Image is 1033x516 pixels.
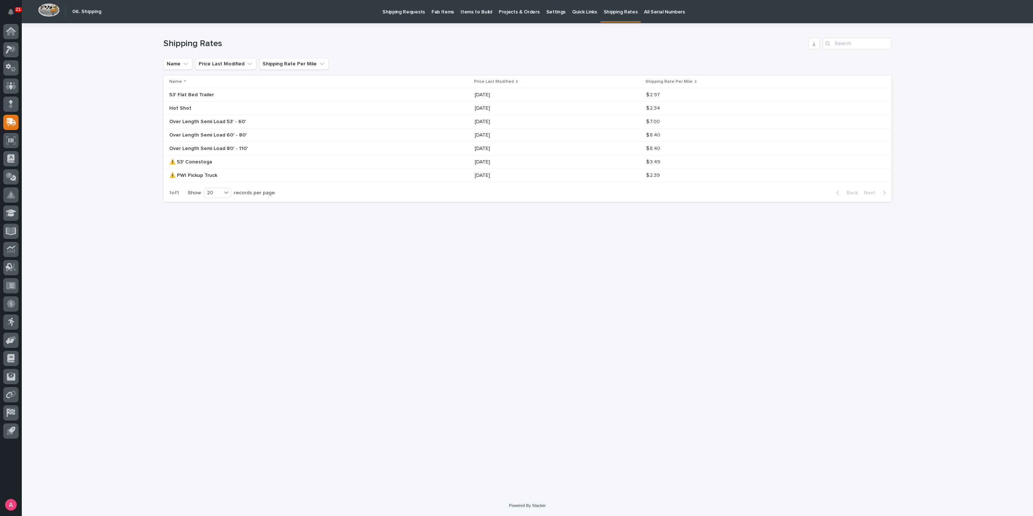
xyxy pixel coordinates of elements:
[163,184,185,202] p: 1 of 1
[646,131,662,138] p: $ 8.40
[646,90,661,98] p: $ 2.97
[475,119,602,125] p: [DATE]
[646,104,661,111] p: $ 2.34
[169,131,248,138] p: Over Length Semi Load 60' - 80'
[864,190,880,196] span: Next
[646,171,661,179] p: $ 2.39
[9,9,19,20] div: Notifications21
[475,92,602,98] p: [DATE]
[163,155,892,169] tr: ⚠️ 53' Conestoga⚠️ 53' Conestoga [DATE]$ 3.49$ 3.49
[509,503,546,508] a: Powered By Stacker
[475,172,602,179] p: [DATE]
[3,497,19,512] button: users-avatar
[163,115,892,129] tr: Over Length Semi Load 53' - 60'Over Length Semi Load 53' - 60' [DATE]$ 7.00$ 7.00
[830,190,861,196] button: Back
[646,117,661,125] p: $ 7.00
[169,78,182,86] p: Name
[169,144,249,152] p: Over Length Semi Load 80' - 110'
[259,58,329,70] button: Shipping Rate Per Mile
[188,190,201,196] p: Show
[38,3,60,17] img: Workspace Logo
[163,142,892,155] tr: Over Length Semi Load 80' - 110'Over Length Semi Load 80' - 110' [DATE]$ 8.40$ 8.40
[169,171,219,179] p: ⚠️ PWI Pickup Truck
[474,78,514,86] p: Price Last Modified
[163,102,892,115] tr: Hot ShotHot Shot [DATE]$ 2.34$ 2.34
[195,58,256,70] button: Price Last Modified
[234,190,275,196] p: records per page
[163,88,892,102] tr: 53' Flat Bed Trailer53' Flat Bed Trailer [DATE]$ 2.97$ 2.97
[475,159,602,165] p: [DATE]
[646,158,662,165] p: $ 3.49
[861,190,892,196] button: Next
[646,144,662,152] p: $ 8.40
[169,117,247,125] p: Over Length Semi Load 53' - 60'
[842,190,858,196] span: Back
[169,158,214,165] p: ⚠️ 53' Conestoga
[475,146,602,152] p: [DATE]
[823,38,892,49] input: Search
[163,58,193,70] button: Name
[169,90,215,98] p: 53' Flat Bed Trailer
[72,9,101,15] h2: 06. Shipping
[204,189,222,197] div: 20
[16,7,21,12] p: 21
[475,132,602,138] p: [DATE]
[645,78,693,86] p: Shipping Rate Per Mile
[169,104,193,111] p: Hot Shot
[475,105,602,111] p: [DATE]
[3,4,19,20] button: Notifications
[163,38,805,49] h1: Shipping Rates
[163,129,892,142] tr: Over Length Semi Load 60' - 80'Over Length Semi Load 60' - 80' [DATE]$ 8.40$ 8.40
[163,169,892,182] tr: ⚠️ PWI Pickup Truck⚠️ PWI Pickup Truck [DATE]$ 2.39$ 2.39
